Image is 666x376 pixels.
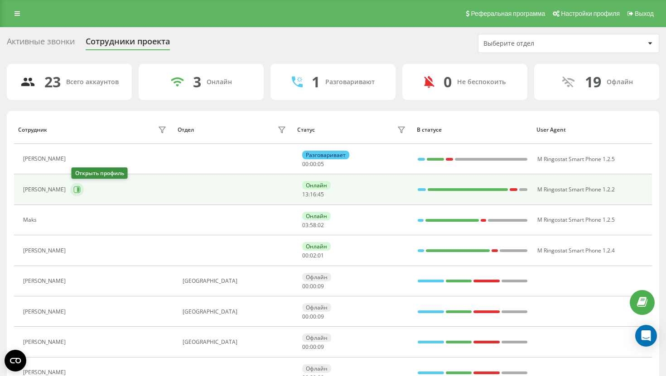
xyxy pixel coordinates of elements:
[607,78,633,86] div: Офлайн
[302,364,331,373] div: Офлайн
[318,190,324,198] span: 45
[310,282,316,290] span: 00
[302,313,309,320] span: 00
[325,78,375,86] div: Разговаривают
[318,252,324,259] span: 01
[193,73,201,90] div: 3
[318,282,324,290] span: 09
[23,186,68,193] div: [PERSON_NAME]
[318,160,324,168] span: 05
[635,10,654,17] span: Выход
[23,369,68,376] div: [PERSON_NAME]
[302,282,309,290] span: 00
[302,283,324,290] div: : :
[302,252,324,259] div: : :
[302,303,331,312] div: Офлайн
[417,127,528,133] div: В статусе
[178,127,194,133] div: Отдел
[23,156,68,162] div: [PERSON_NAME]
[207,78,232,86] div: Онлайн
[72,167,128,179] div: Открыть профиль
[302,161,324,167] div: : :
[302,273,331,281] div: Офлайн
[537,186,615,193] span: M Ringostat Smart Phone 1.2.2
[302,252,309,259] span: 00
[310,343,316,351] span: 00
[310,190,316,198] span: 16
[471,10,545,17] span: Реферальная программа
[536,127,647,133] div: User Agent
[312,73,320,90] div: 1
[86,37,170,51] div: Сотрудники проекта
[302,314,324,320] div: : :
[302,190,309,198] span: 13
[537,155,615,163] span: M Ringostat Smart Phone 1.2.5
[302,242,331,251] div: Онлайн
[318,313,324,320] span: 09
[635,325,657,347] div: Open Intercom Messenger
[183,339,288,345] div: [GEOGRAPHIC_DATA]
[310,221,316,229] span: 58
[483,40,592,48] div: Выберите отдел
[23,278,68,284] div: [PERSON_NAME]
[183,309,288,315] div: [GEOGRAPHIC_DATA]
[23,217,39,223] div: Maks
[561,10,620,17] span: Настройки профиля
[302,212,331,220] div: Онлайн
[302,344,324,350] div: : :
[7,37,75,51] div: Активные звонки
[444,73,452,90] div: 0
[18,127,47,133] div: Сотрудник
[23,247,68,254] div: [PERSON_NAME]
[310,313,316,320] span: 00
[537,247,615,254] span: M Ringostat Smart Phone 1.2.4
[183,278,288,284] div: [GEOGRAPHIC_DATA]
[302,221,309,229] span: 03
[302,191,324,198] div: : :
[310,252,316,259] span: 02
[302,222,324,228] div: : :
[44,73,61,90] div: 23
[302,151,349,159] div: Разговаривает
[318,221,324,229] span: 02
[5,350,26,371] button: Open CMP widget
[23,309,68,315] div: [PERSON_NAME]
[302,343,309,351] span: 00
[302,160,309,168] span: 00
[318,343,324,351] span: 09
[302,181,331,190] div: Онлайн
[297,127,315,133] div: Статус
[23,339,68,345] div: [PERSON_NAME]
[457,78,506,86] div: Не беспокоить
[66,78,119,86] div: Всего аккаунтов
[302,333,331,342] div: Офлайн
[537,216,615,224] span: M Ringostat Smart Phone 1.2.5
[585,73,601,90] div: 19
[310,160,316,168] span: 00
